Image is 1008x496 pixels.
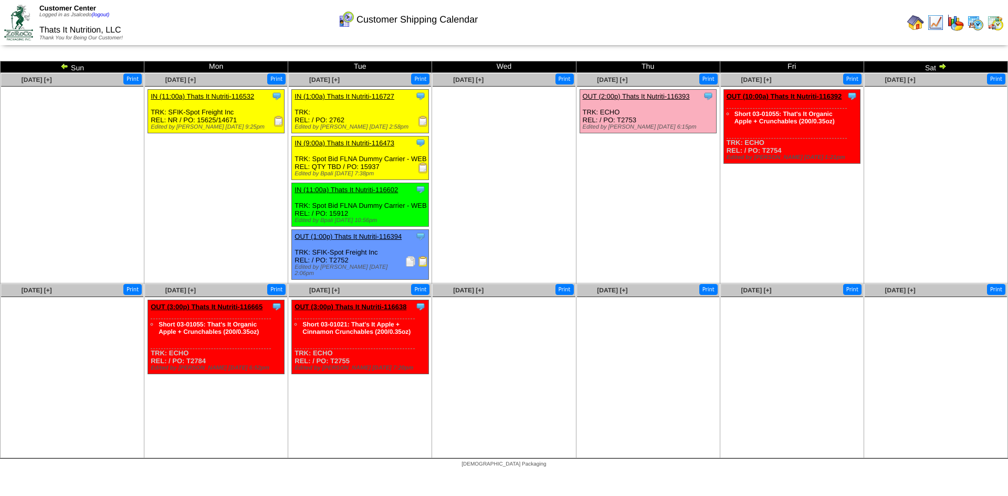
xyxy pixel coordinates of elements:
img: calendarinout.gif [987,14,1004,31]
a: OUT (3:00p) Thats It Nutriti-116665 [151,303,262,311]
img: Tooltip [703,91,713,101]
button: Print [267,73,286,85]
img: Tooltip [415,301,426,312]
img: Tooltip [415,91,426,101]
a: Short 03-01055: That's It Organic Apple + Crunchables (200/0.35oz) [734,110,835,125]
button: Print [411,73,429,85]
button: Print [267,284,286,295]
div: Edited by [PERSON_NAME] [DATE] 2:06pm [295,264,428,277]
div: TRK: Spot Bid FLNA Dummy Carrier - WEB REL: / PO: 15912 [292,183,428,227]
div: Edited by [PERSON_NAME] [DATE] 7:20pm [295,365,428,371]
img: ZoRoCo_Logo(Green%26Foil)%20jpg.webp [4,5,33,40]
a: [DATE] [+] [309,76,340,83]
div: Edited by Bpali [DATE] 7:38pm [295,171,428,177]
a: OUT (10:00a) Thats It Nutriti-116392 [727,92,842,100]
div: TRK: Spot Bid FLNA Dummy Carrier - WEB REL: QTY TBD / PO: 15937 [292,136,428,180]
a: OUT (2:00p) Thats It Nutriti-116393 [583,92,690,100]
img: graph.gif [947,14,964,31]
img: Receiving Document [274,116,284,126]
a: Short 03-01021: That's It Apple + Cinnamon Crunchables (200/0.35oz) [302,321,411,335]
button: Print [699,73,718,85]
button: Print [123,284,142,295]
div: TRK: SFIK-Spot Freight Inc REL: / PO: T2752 [292,230,428,280]
a: [DATE] [+] [453,287,484,294]
td: Sat [864,61,1007,73]
td: Tue [288,61,432,73]
img: Tooltip [847,91,857,101]
div: Edited by [PERSON_NAME] [DATE] 9:25pm [151,124,284,130]
span: [DEMOGRAPHIC_DATA] Packaging [461,461,546,467]
div: TRK: SFIK-Spot Freight Inc REL: NR / PO: 15625/14671 [148,90,285,133]
td: Thu [576,61,720,73]
img: arrowleft.gif [60,62,69,70]
img: Bill of Lading [418,256,428,267]
button: Print [843,73,862,85]
div: Edited by [PERSON_NAME] [DATE] 6:15pm [583,124,716,130]
a: [DATE] [+] [165,287,196,294]
a: [DATE] [+] [165,76,196,83]
a: [DATE] [+] [597,287,627,294]
img: Receiving Document [418,163,428,173]
img: Tooltip [415,231,426,241]
td: Sun [1,61,144,73]
span: Thats It Nutrition, LLC [39,26,121,35]
a: OUT (3:00p) Thats It Nutriti-116638 [295,303,406,311]
a: [DATE] [+] [597,76,627,83]
a: [DATE] [+] [22,287,52,294]
span: Customer Center [39,4,96,12]
span: Customer Shipping Calendar [356,14,478,25]
img: calendarcustomer.gif [338,11,354,28]
img: Tooltip [415,138,426,148]
img: arrowright.gif [938,62,947,70]
img: calendarprod.gif [967,14,984,31]
div: TRK: ECHO REL: / PO: T2754 [723,90,860,164]
button: Print [555,73,574,85]
img: line_graph.gif [927,14,944,31]
td: Mon [144,61,288,73]
a: [DATE] [+] [309,287,340,294]
img: home.gif [907,14,924,31]
div: Edited by [PERSON_NAME] [DATE] 1:21pm [727,154,860,161]
img: Tooltip [415,184,426,195]
a: IN (11:00a) Thats It Nutriti-116602 [295,186,398,194]
td: Wed [432,61,576,73]
button: Print [987,73,1005,85]
img: Tooltip [271,301,282,312]
a: [DATE] [+] [22,76,52,83]
div: Edited by [PERSON_NAME] [DATE] 6:52pm [151,365,284,371]
img: Packing Slip [405,256,416,267]
span: Logged in as Jsalcedo [39,12,109,18]
button: Print [123,73,142,85]
a: IN (11:00a) Thats It Nutriti-116532 [151,92,254,100]
div: TRK: ECHO REL: / PO: T2755 [292,300,428,374]
button: Print [843,284,862,295]
button: Print [987,284,1005,295]
td: Fri [720,61,864,73]
a: [DATE] [+] [741,287,771,294]
a: [DATE] [+] [885,76,916,83]
div: Edited by [PERSON_NAME] [DATE] 2:58pm [295,124,428,130]
a: IN (9:00a) Thats It Nutriti-116473 [295,139,394,147]
a: [DATE] [+] [453,76,484,83]
span: Thank You for Being Our Customer! [39,35,123,41]
a: [DATE] [+] [885,287,916,294]
img: Tooltip [271,91,282,101]
a: IN (1:00a) Thats It Nutriti-116727 [295,92,394,100]
a: OUT (1:00p) Thats It Nutriti-116394 [295,233,402,240]
div: Edited by Bpali [DATE] 10:56pm [295,217,428,224]
div: TRK: ECHO REL: / PO: T2753 [580,90,716,133]
button: Print [699,284,718,295]
button: Print [411,284,429,295]
button: Print [555,284,574,295]
a: (logout) [91,12,109,18]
